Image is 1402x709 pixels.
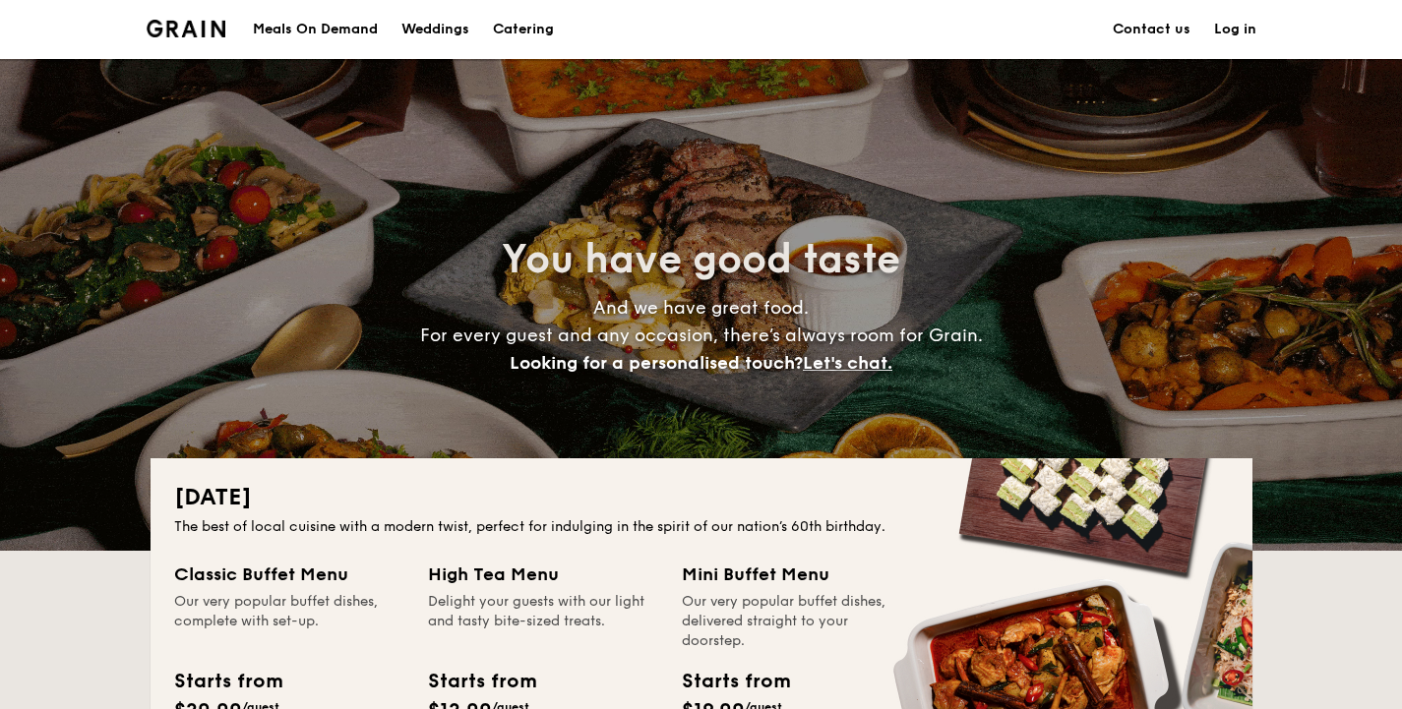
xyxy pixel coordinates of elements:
[147,20,226,37] img: Grain
[510,352,803,374] span: Looking for a personalised touch?
[174,482,1229,513] h2: [DATE]
[428,561,658,588] div: High Tea Menu
[174,592,404,651] div: Our very popular buffet dishes, complete with set-up.
[428,592,658,651] div: Delight your guests with our light and tasty bite-sized treats.
[682,561,912,588] div: Mini Buffet Menu
[174,517,1229,537] div: The best of local cuisine with a modern twist, perfect for indulging in the spirit of our nation’...
[682,592,912,651] div: Our very popular buffet dishes, delivered straight to your doorstep.
[174,667,281,696] div: Starts from
[803,352,892,374] span: Let's chat.
[174,561,404,588] div: Classic Buffet Menu
[502,236,900,283] span: You have good taste
[147,20,226,37] a: Logotype
[682,667,789,696] div: Starts from
[428,667,535,696] div: Starts from
[420,297,983,374] span: And we have great food. For every guest and any occasion, there’s always room for Grain.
